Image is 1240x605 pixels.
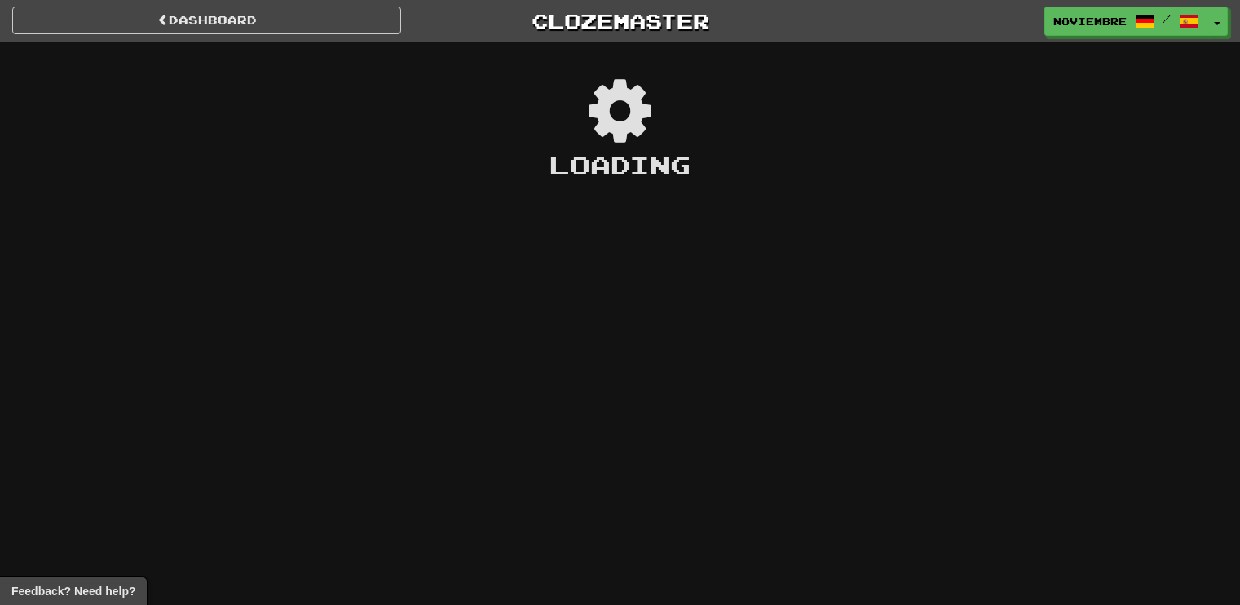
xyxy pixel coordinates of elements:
span: Noviembre [1053,14,1127,29]
a: Clozemaster [426,7,814,35]
a: Noviembre / [1044,7,1207,36]
a: Dashboard [12,7,401,34]
span: Open feedback widget [11,583,135,599]
span: / [1163,13,1171,24]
